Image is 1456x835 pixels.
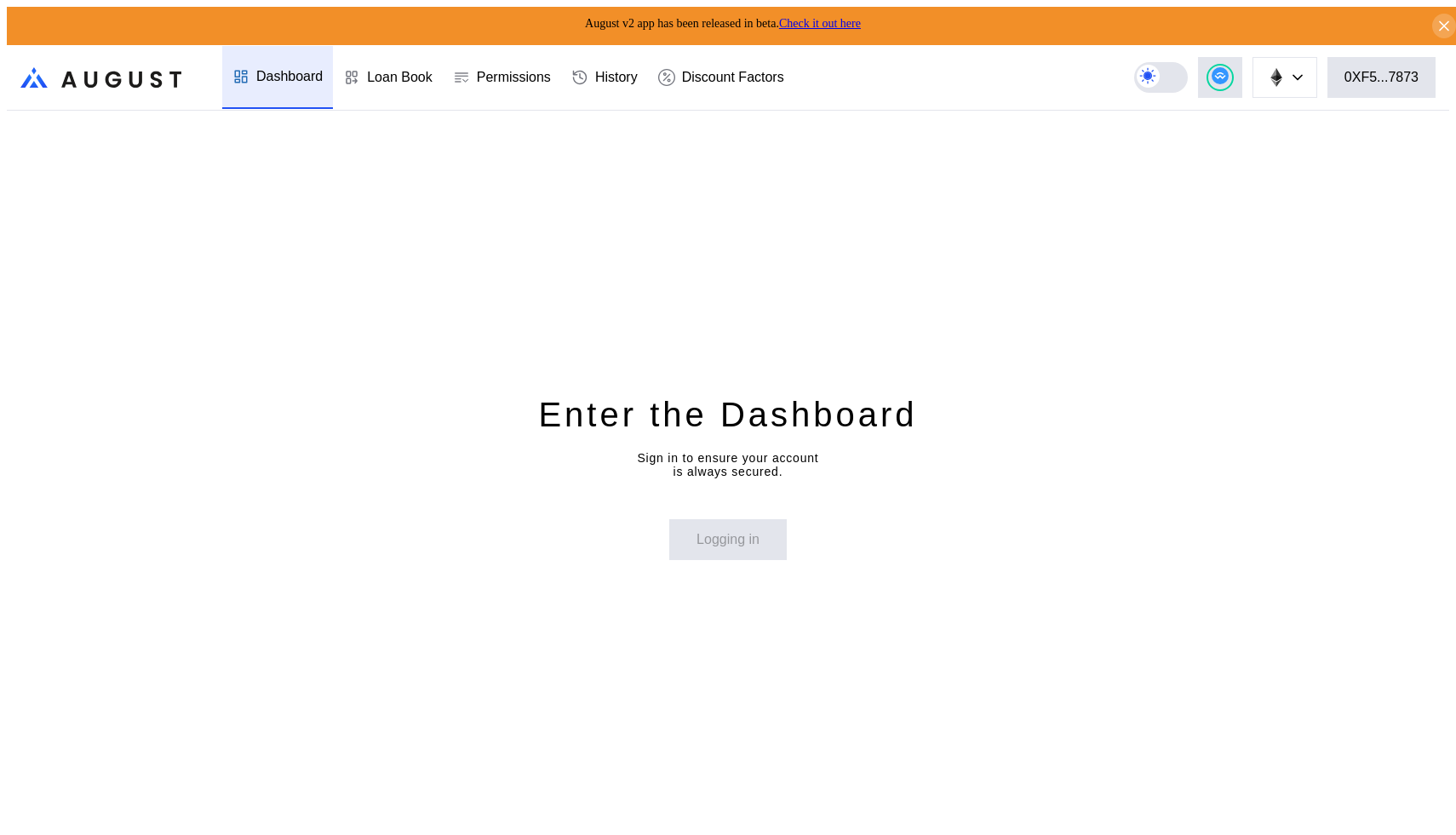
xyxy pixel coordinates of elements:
img: chain logo [1267,68,1286,87]
button: Logging in [669,519,787,560]
a: History [561,46,648,109]
div: Loan Book [367,70,433,85]
a: Check it out here [779,17,861,30]
div: Sign in to ensure your account is always secured. [637,451,818,478]
div: Dashboard [256,69,323,84]
a: Loan Book [333,46,443,109]
a: Dashboard [222,46,333,109]
span: August v2 app has been released in beta. [585,17,861,30]
a: Permissions [443,46,561,109]
div: 0XF5...7873 [1344,70,1419,85]
div: Permissions [477,70,551,85]
a: Discount Factors [648,46,794,109]
div: Enter the Dashboard [538,392,917,437]
div: History [595,70,638,85]
button: chain logo [1253,57,1317,98]
button: 0XF5...7873 [1327,57,1436,98]
div: Discount Factors [682,70,784,85]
